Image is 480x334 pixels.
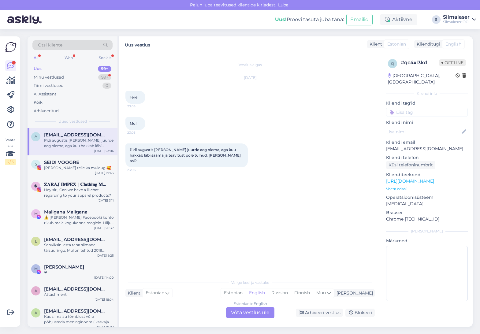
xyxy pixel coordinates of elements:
[443,20,470,24] div: Silmalaser OÜ
[95,171,114,175] div: [DATE] 17:43
[386,128,461,135] input: Lisa nimi
[98,66,111,72] div: 99+
[35,162,37,166] span: S
[44,237,108,242] span: lindakolk47@hotmail.com
[386,146,468,152] p: [EMAIL_ADDRESS][DOMAIN_NAME]
[127,130,150,135] span: 23:05
[276,2,290,8] span: Luba
[125,290,140,296] div: Klient
[221,288,246,298] div: Estonian
[34,266,38,271] span: M
[34,74,64,80] div: Minu vestlused
[386,228,468,234] div: [PERSON_NAME]
[44,165,114,171] div: [PERSON_NAME] teile ka muidugi🥰
[439,59,466,66] span: Offline
[44,264,84,270] span: Margot Mõisavald
[98,74,111,80] div: 99+
[130,121,136,126] span: Mul
[386,161,435,169] div: Küsi telefoninumbrit
[95,325,114,329] div: [DATE] 10:02
[146,290,164,296] span: Estonian
[44,209,87,215] span: Maligana Maligana
[35,239,37,243] span: l
[386,201,468,207] p: [MEDICAL_DATA]
[94,226,114,230] div: [DATE] 20:37
[130,147,242,163] span: Pidi augustis [PERSON_NAME] juurde aeg olema, aga kuu hakkab läbi saama ja teavitust pole tulnud....
[5,137,16,165] div: Vaata siia
[233,301,267,306] div: Estonian to English
[367,41,382,47] div: Klient
[226,307,274,318] div: Võta vestlus üle
[44,314,114,325] div: Kas silmalau tõmblust võib põhjustada meninginoom ( kasvaja silmanarvi piirkonnas)?
[432,15,441,24] div: S
[34,91,56,97] div: AI Assistent
[380,14,417,25] div: Aktiivne
[125,280,375,285] div: Valige keel ja vastake
[316,290,326,295] span: Muu
[387,41,406,47] span: Estonian
[386,178,434,184] a: [URL][DOMAIN_NAME]
[130,95,137,99] span: Tere
[34,99,43,106] div: Kõik
[386,100,468,106] p: Kliendi tag'id
[401,59,439,66] div: # qc4xl3kd
[35,134,37,139] span: a
[386,186,468,192] p: Vaata edasi ...
[35,310,37,315] span: a
[5,159,16,165] div: 2 / 3
[34,108,59,114] div: Arhiveeritud
[391,61,394,66] span: q
[125,62,375,68] div: Vestlus algas
[296,309,343,317] div: Arhiveeri vestlus
[386,216,468,222] p: Chrome [TECHNICAL_ID]
[98,54,113,62] div: Socials
[34,66,42,72] div: Uus
[98,198,114,203] div: [DATE] 3:11
[34,211,38,216] span: M
[386,238,468,244] p: Märkmed
[44,242,114,253] div: Sooviksin lasta teha silmade täisuuringu. Mul on tehtud 2018 mõlemale silmale kaeoperatsioon Silm...
[44,132,108,138] span: andre@adduco.ee
[386,172,468,178] p: Klienditeekond
[291,288,313,298] div: Finnish
[32,54,39,62] div: All
[44,138,114,149] div: Pidi augustis [PERSON_NAME] juurde aeg olema, aga kuu hakkab läbi saama ja teavitust pole tulnud....
[386,91,468,96] div: Kliendi info
[44,286,108,292] span: amjokelafin@gmail.com
[94,149,114,153] div: [DATE] 23:06
[125,40,150,48] label: Uus vestlus
[35,288,37,293] span: a
[44,292,114,297] div: Attachment
[5,41,17,53] img: Askly Logo
[386,154,468,161] p: Kliendi telefon
[246,288,268,298] div: English
[268,288,291,298] div: Russian
[388,72,456,85] div: [GEOGRAPHIC_DATA], [GEOGRAPHIC_DATA]
[44,308,108,314] span: arterin@gmail.com
[443,15,470,20] div: Silmalaser
[34,83,64,89] div: Tiimi vestlused
[44,270,114,275] div: ❤
[445,41,461,47] span: English
[334,290,373,296] div: [PERSON_NAME]
[58,119,87,124] span: Uued vestlused
[386,108,468,117] input: Lisa tag
[44,187,114,198] div: Hey sir , Can we have a lil chat regarding to your apparel products?
[38,42,62,48] span: Otsi kliente
[127,168,150,172] span: 23:06
[443,15,476,24] a: SilmalaserSilmalaser OÜ
[34,184,38,188] span: �
[44,215,114,226] div: ⚠️ [PERSON_NAME] Facebooki konto rikub meie kogukonna reegleid. Hiljuti on meie süsteem saanud ka...
[44,182,108,187] span: 𝐙𝐀𝐑𝐀𝐉 𝐈𝐌𝐏𝐄𝐗 | 𝐂𝐥𝐨𝐭𝐡𝐢𝐧𝐠 𝐌𝐚𝐧𝐮𝐟𝐚𝐜𝐭𝐮𝐫𝐞..
[275,16,344,23] div: Proovi tasuta juba täna:
[346,14,373,25] button: Emailid
[386,119,468,126] p: Kliendi nimi
[386,194,468,201] p: Operatsioonisüsteem
[275,17,287,22] b: Uus!
[345,309,375,317] div: Blokeeri
[125,75,375,80] div: [DATE]
[414,41,440,47] div: Klienditugi
[102,83,111,89] div: 0
[127,104,150,109] span: 23:05
[44,160,79,165] span: SEIDI VOOGRE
